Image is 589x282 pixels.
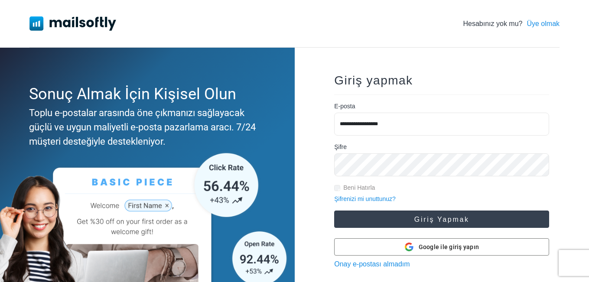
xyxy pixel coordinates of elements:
[463,20,523,27] font: Hesabınız yok mu?
[343,184,375,191] font: Beni Hatırla
[419,243,479,250] font: Google ile giriş yapın
[334,103,355,110] font: E-posta
[334,238,549,256] button: Google ile giriş yapın
[334,195,396,202] a: Şifrenizi mi unuttunuz?
[29,85,236,103] font: Sonuç Almak İçin Kişisel Olun
[334,211,549,228] button: Giriş yapmak
[527,19,560,29] a: Üye olmak
[334,260,410,268] a: Onay e-postası almadım
[29,16,116,30] img: Mailsoftly
[334,143,347,150] font: Şifre
[527,20,560,27] font: Üye olmak
[29,107,256,147] font: Toplu e-postalar arasında öne çıkmanızı sağlayacak güçlü ve uygun maliyetli e-posta pazarlama ara...
[414,216,469,223] font: Giriş yapmak
[334,74,413,87] font: Giriş yapmak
